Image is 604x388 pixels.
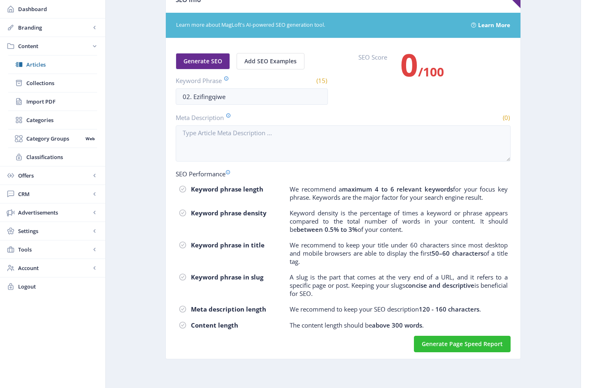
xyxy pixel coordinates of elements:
[26,116,97,124] span: Categories
[26,97,97,106] span: Import PDF
[18,190,91,198] span: CRM
[18,282,99,291] span: Logout
[478,19,510,32] a: Learn More
[18,245,91,254] span: Tools
[315,76,328,85] span: (15)
[176,53,230,69] button: Generate SEO
[358,53,387,92] label: SEO Score
[297,225,358,233] b: between 0.5% to 3%
[405,281,474,289] b: concise and descriptive
[290,241,508,266] p: We recommend to keep your title under 60 characters since most desktop and mobile browsers are ab...
[191,305,266,313] strong: Meta description length
[18,227,91,235] span: Settings
[26,134,83,143] span: Category Groups
[176,21,461,29] span: Learn more about MagLoft's AI-powered SEO generation tool.
[8,92,97,111] a: Import PDF
[18,264,91,272] span: Account
[26,79,97,87] span: Collections
[26,153,97,161] span: Classifications
[191,273,263,281] strong: Keyword phrase in slug
[176,170,511,178] div: SEO Performance
[400,44,418,85] span: 0
[237,53,304,69] button: Add SEO Examples
[191,241,265,249] strong: Keyword phrase in title
[8,111,97,129] a: Categories
[290,273,508,298] p: A slug is the part that comes at the very end of a URL, and it refers to a specific page or post....
[400,56,444,80] h3: /100
[191,321,238,329] strong: Content length
[8,129,97,148] a: Category GroupsWeb
[83,134,97,143] nb-badge: Web
[26,60,97,69] span: Articles
[419,305,479,313] b: 120 - 160 characters
[176,76,249,85] label: Keyword Phrase
[8,74,97,92] a: Collections
[191,185,263,193] strong: Keyword phrase length
[372,321,422,329] b: above 300 words
[290,185,508,201] p: We recommend a for your focus key phrase. Keywords are the major factor for your search engine re...
[8,55,97,74] a: Articles
[176,88,328,105] input: Type Article Keyword Phrase ...
[18,171,91,180] span: Offers
[184,58,222,65] span: Generate SEO
[18,5,99,13] span: Dashboard
[176,113,340,122] label: Meta Description
[290,209,508,233] p: Keyword density is the percentage of times a keyword or phrase appears compared to the total numb...
[414,336,511,352] button: Generate Page Speed Report
[502,113,511,122] span: (0)
[432,249,483,257] b: 50–60 characters
[290,321,424,329] p: The content length should be .
[191,209,267,217] strong: Keyword phrase density
[290,305,481,313] p: We recommend to keep your SEO description .
[18,42,91,50] span: Content
[244,58,297,65] span: Add SEO Examples
[342,185,453,193] b: maximum 4 to 6 relevant keywords
[18,208,91,217] span: Advertisements
[8,148,97,166] a: Classifications
[18,23,91,32] span: Branding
